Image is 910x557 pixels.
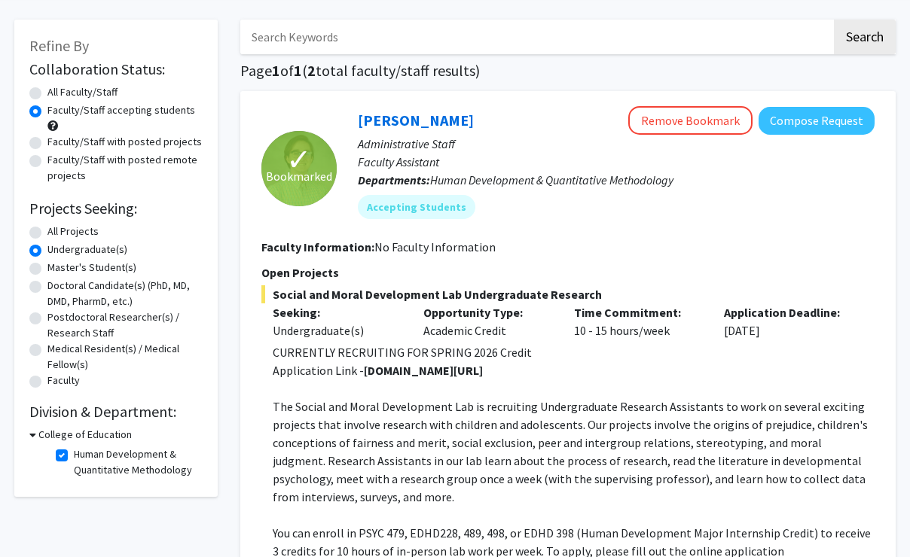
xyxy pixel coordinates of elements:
label: Medical Resident(s) / Medical Fellow(s) [47,341,203,373]
p: Seeking: [273,303,401,321]
h2: Projects Seeking: [29,199,203,218]
label: Faculty/Staff with posted projects [47,134,202,150]
input: Search Keywords [240,20,832,54]
div: Undergraduate(s) [273,321,401,339]
span: 2 [307,61,316,80]
button: Search [834,20,896,54]
h2: Division & Department: [29,403,203,421]
span: Refine By [29,36,89,55]
p: Opportunity Type: [423,303,551,321]
span: ✓ [286,152,312,167]
p: Application Link - [273,361,875,379]
label: Faculty/Staff with posted remote projects [47,152,203,184]
b: Departments: [358,172,430,187]
label: Doctoral Candidate(s) (PhD, MD, DMD, PharmD, etc.) [47,278,203,309]
div: [DATE] [713,303,863,339]
p: Administrative Staff [358,135,875,153]
div: 10 - 15 hours/week [563,303,713,339]
h2: Collaboration Status: [29,60,203,78]
label: Master's Student(s) [47,260,136,275]
a: [PERSON_NAME] [358,111,474,129]
span: Social and Moral Development Lab Undergraduate Research [261,285,875,303]
div: Academic Credit [412,303,563,339]
mat-chip: Accepting Students [358,195,475,219]
p: Open Projects [261,263,875,282]
h1: Page of ( total faculty/staff results) [240,62,896,80]
span: Bookmarked [266,167,332,185]
p: The Social and Moral Development Lab is recruiting Undergraduate Research Assistants to work on s... [273,397,875,506]
p: Application Deadline: [724,303,852,321]
iframe: Chat [11,489,64,546]
label: Postdoctoral Researcher(s) / Research Staff [47,309,203,341]
label: All Projects [47,224,99,239]
h3: College of Education [38,427,132,443]
button: Compose Request to Nathaniel Pearl [759,107,875,135]
label: Undergraduate(s) [47,242,127,257]
label: Faculty/Staff accepting students [47,102,195,118]
p: Time Commitment: [574,303,702,321]
label: All Faculty/Staff [47,84,118,100]
strong: [DOMAIN_NAME][URL] [364,363,483,378]
span: 1 [294,61,302,80]
b: Faculty Information: [261,239,374,254]
span: No Faculty Information [374,239,496,254]
p: Faculty Assistant [358,153,875,171]
button: Remove Bookmark [628,106,753,135]
span: Human Development & Quantitative Methodology [430,172,673,187]
span: 1 [272,61,280,80]
p: CURRENTLY RECRUITING FOR SPRING 2026 Credit [273,343,875,361]
label: Faculty [47,373,80,388]
label: Human Development & Quantitative Methodology [74,446,199,478]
